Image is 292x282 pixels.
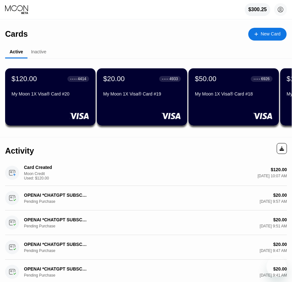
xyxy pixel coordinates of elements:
[5,235,287,260] div: OPENAI *CHATGPT SUBSCR [PHONE_NUMBER] USPending Purchase$20.00[DATE] 9:47 AM
[78,77,86,81] div: 4414
[97,68,187,126] div: $20.00● ● ● ●4933My Moon 1X Visa® Card #19
[273,242,287,247] div: $20.00
[5,68,96,126] div: $120.00● ● ● ●4414My Moon 1X Visa® Card #20
[24,248,56,253] div: Pending Purchase
[12,91,89,96] div: My Moon 1X Visa® Card #20
[273,217,287,222] div: $20.00
[24,193,88,198] div: OPENAI *CHATGPT SUBSCR [PHONE_NUMBER] US
[257,174,287,178] div: [DATE] 10:07 AM
[10,49,23,54] div: Active
[261,77,270,81] div: 6926
[5,160,287,186] div: Card CreatedMoon Credit Used: $120.00$120.00[DATE] 10:07 AM
[12,75,37,83] div: $120.00
[248,7,267,12] div: $300.25
[103,75,125,83] div: $20.00
[261,31,280,37] div: New Card
[5,146,34,156] div: Activity
[260,199,287,204] div: [DATE] 9:57 AM
[24,273,56,278] div: Pending Purchase
[5,186,287,210] div: OPENAI *CHATGPT SUBSCR [PHONE_NUMBER] USPending Purchase$20.00[DATE] 9:57 AM
[24,165,88,170] div: Card Created
[162,78,168,80] div: ● ● ● ●
[70,78,77,80] div: ● ● ● ●
[195,75,216,83] div: $50.00
[103,91,181,96] div: My Moon 1X Visa® Card #19
[24,224,56,228] div: Pending Purchase
[260,224,287,228] div: [DATE] 9:51 AM
[24,199,56,204] div: Pending Purchase
[188,68,279,126] div: $50.00● ● ● ●6926My Moon 1X Visa® Card #18
[195,91,273,96] div: My Moon 1X Visa® Card #18
[169,77,178,81] div: 4933
[273,193,287,198] div: $20.00
[24,171,56,180] div: Moon Credit Used: $120.00
[5,29,28,39] div: Cards
[260,248,287,253] div: [DATE] 9:47 AM
[31,49,46,54] div: Inactive
[271,167,287,172] div: $120.00
[254,78,260,80] div: ● ● ● ●
[245,3,270,16] div: $300.25
[24,242,88,247] div: OPENAI *CHATGPT SUBSCR [PHONE_NUMBER] US
[248,28,287,41] div: New Card
[266,256,287,277] iframe: Button to launch messaging window, conversation in progress
[24,266,88,271] div: OPENAI *CHATGPT SUBSCR [PHONE_NUMBER] US
[24,217,88,222] div: OPENAI *CHATGPT SUBSCR [PHONE_NUMBER] US
[260,273,287,278] div: [DATE] 9:41 AM
[5,210,287,235] div: OPENAI *CHATGPT SUBSCR [PHONE_NUMBER] USPending Purchase$20.00[DATE] 9:51 AM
